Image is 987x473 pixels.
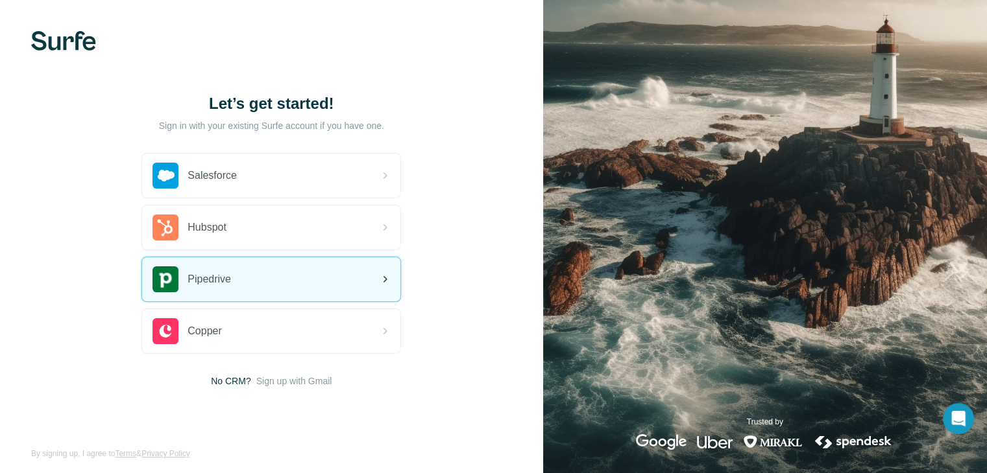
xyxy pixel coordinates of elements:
[636,434,687,450] img: google's logo
[188,323,221,339] span: Copper
[743,434,803,450] img: mirakl's logo
[256,375,332,387] button: Sign up with Gmail
[152,214,178,240] img: hubspot's logo
[152,266,178,292] img: pipedrive's logo
[188,168,237,183] span: Salesforce
[115,449,136,458] a: Terms
[152,163,178,189] img: salesforce's logo
[211,375,250,387] span: No CRM?
[159,119,384,132] p: Sign in with your existing Surfe account if you have one.
[188,220,226,235] span: Hubspot
[188,271,231,287] span: Pipedrive
[141,93,401,114] h1: Let’s get started!
[31,448,190,459] span: By signing up, I agree to &
[747,416,783,428] p: Trusted by
[697,434,733,450] img: uber's logo
[813,434,894,450] img: spendesk's logo
[152,318,178,344] img: copper's logo
[943,403,974,434] div: Open Intercom Messenger
[141,449,190,458] a: Privacy Policy
[31,31,96,51] img: Surfe's logo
